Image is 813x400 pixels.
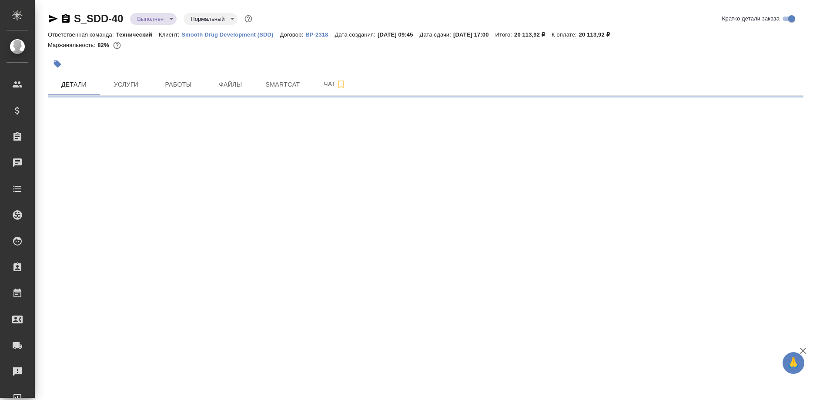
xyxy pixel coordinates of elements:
[74,13,123,24] a: S_SDD-40
[336,79,346,90] svg: Подписаться
[97,42,111,48] p: 82%
[786,354,801,372] span: 🙏
[453,31,495,38] p: [DATE] 17:00
[48,31,116,38] p: Ответственная команда:
[157,79,199,90] span: Работы
[105,79,147,90] span: Услуги
[314,79,356,90] span: Чат
[579,31,616,38] p: 20 113,92 ₽
[111,40,123,51] button: 2982.50 RUB;
[48,54,67,74] button: Добавить тэг
[305,31,335,38] p: ВР-2318
[262,79,304,90] span: Smartcat
[184,13,238,25] div: Выполнен
[116,31,159,38] p: Технический
[243,13,254,24] button: Доп статусы указывают на важность/срочность заказа
[305,30,335,38] a: ВР-2318
[514,31,552,38] p: 20 113,92 ₽
[722,14,780,23] span: Кратко детали заказа
[60,13,71,24] button: Скопировать ссылку
[188,15,227,23] button: Нормальный
[48,13,58,24] button: Скопировать ссылку для ЯМессенджера
[335,31,378,38] p: Дата создания:
[48,42,97,48] p: Маржинальность:
[420,31,453,38] p: Дата сдачи:
[130,13,177,25] div: Выполнен
[495,31,514,38] p: Итого:
[181,30,280,38] a: Smooth Drug Development (SDD)
[159,31,181,38] p: Клиент:
[552,31,579,38] p: К оплате:
[378,31,420,38] p: [DATE] 09:45
[783,352,804,374] button: 🙏
[53,79,95,90] span: Детали
[181,31,280,38] p: Smooth Drug Development (SDD)
[210,79,251,90] span: Файлы
[134,15,166,23] button: Выполнен
[280,31,306,38] p: Договор:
